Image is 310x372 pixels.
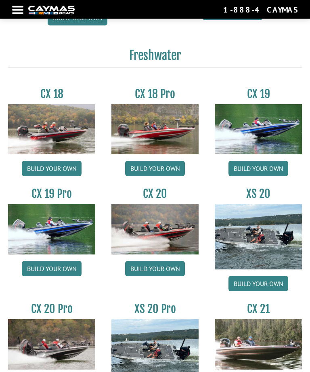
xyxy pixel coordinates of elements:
img: XS_20_resized.jpg [215,204,302,270]
img: CX21_thumb.jpg [215,319,302,370]
img: CX19_thumbnail.jpg [215,105,302,155]
img: CX19_thumbnail.jpg [8,204,95,254]
img: CX-20Pro_thumbnail.jpg [8,319,95,370]
div: 1-888-4CAYMAS [223,4,298,15]
h3: CX 18 [8,87,95,101]
h3: CX 18 Pro [111,87,199,101]
h3: CX 20 [111,187,199,201]
a: Build your own [228,276,288,292]
h2: Freshwater [8,48,302,68]
h3: CX 21 [215,302,302,316]
img: CX-18SS_thumbnail.jpg [111,105,199,155]
a: Build your own [125,261,185,277]
h3: CX 20 Pro [8,302,95,316]
a: Build your own [228,161,288,177]
img: CX-18S_thumbnail.jpg [8,105,95,155]
h3: XS 20 Pro [111,302,199,316]
img: white-logo-c9c8dbefe5ff5ceceb0f0178aa75bf4bb51f6bca0971e226c86eb53dfe498488.png [28,6,75,15]
a: Build your own [22,161,82,177]
img: CX-20_thumbnail.jpg [111,204,199,254]
a: Build your own [125,161,185,177]
a: Build your own [22,261,82,277]
h3: CX 19 [215,87,302,101]
h3: CX 19 Pro [8,187,95,201]
h3: XS 20 [215,187,302,201]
